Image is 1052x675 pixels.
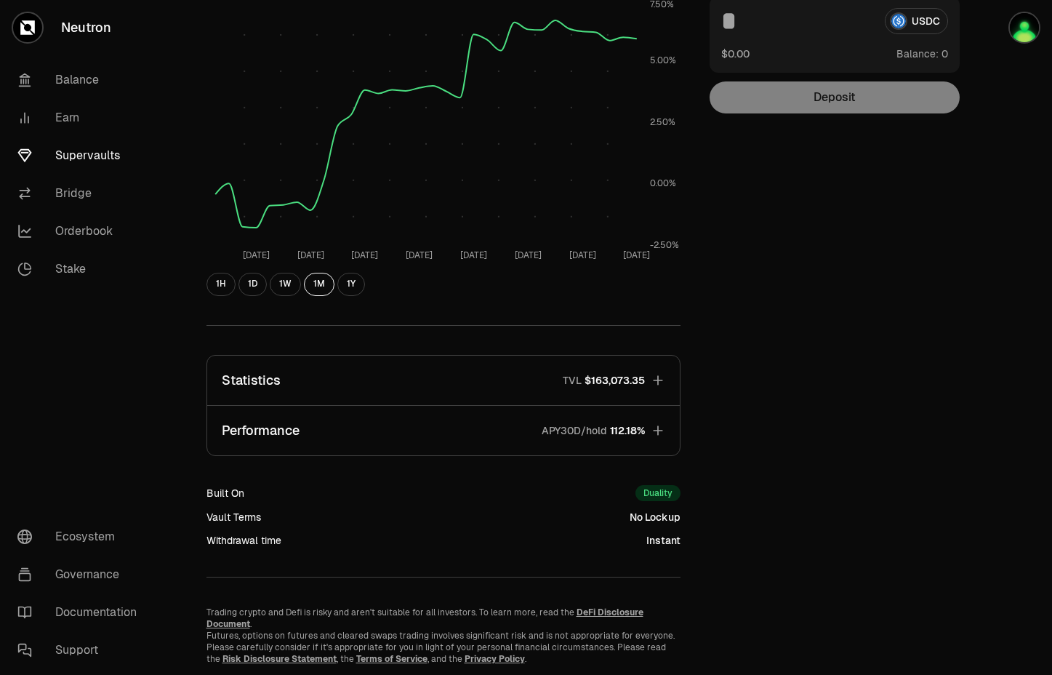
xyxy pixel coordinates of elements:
a: Balance [6,61,157,99]
tspan: [DATE] [406,249,433,261]
tspan: [DATE] [569,249,595,261]
div: Duality [635,485,680,501]
a: DeFi Disclosure Document [206,607,643,630]
button: $0.00 [721,46,750,61]
tspan: 2.50% [649,116,675,128]
a: Ecosystem [6,518,157,556]
button: 1H [206,273,236,296]
button: 1M [304,273,334,296]
p: TVL [563,373,582,388]
div: No Lockup [630,510,680,524]
p: Futures, options on futures and cleared swaps trading involves significant risk and is not approp... [206,630,680,665]
tspan: [DATE] [351,249,378,261]
button: 1D [238,273,267,296]
div: Withdrawal time [206,533,281,548]
tspan: [DATE] [297,249,324,261]
a: Supervaults [6,137,157,175]
div: Instant [646,533,680,548]
tspan: [DATE] [459,249,486,261]
a: Governance [6,556,157,594]
a: Bridge [6,175,157,212]
button: PerformanceAPY30D/hold112.18% [207,406,680,455]
tspan: [DATE] [623,249,650,261]
a: Privacy Policy [465,653,525,665]
button: 1W [270,273,301,296]
button: 1Y [337,273,365,296]
p: APY30D/hold [542,423,607,438]
img: Neutron-Mars-Metamask Acc1 [1010,13,1039,42]
tspan: 5.00% [649,55,675,66]
a: Stake [6,250,157,288]
a: Orderbook [6,212,157,250]
p: Trading crypto and Defi is risky and aren't suitable for all investors. To learn more, read the . [206,607,680,630]
div: Built On [206,486,244,500]
tspan: -2.50% [649,239,678,251]
a: Documentation [6,594,157,631]
a: Risk Disclosure Statement [222,653,337,665]
tspan: [DATE] [242,249,269,261]
p: Performance [222,420,300,441]
a: Earn [6,99,157,137]
a: Support [6,631,157,669]
span: Balance: [896,47,939,61]
tspan: [DATE] [514,249,541,261]
span: 112.18% [610,423,645,438]
button: StatisticsTVL$163,073.35 [207,356,680,405]
p: Statistics [222,370,281,391]
span: $163,073.35 [585,373,645,388]
tspan: 0.00% [649,177,675,189]
a: Terms of Service [356,653,427,665]
div: Vault Terms [206,510,261,524]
